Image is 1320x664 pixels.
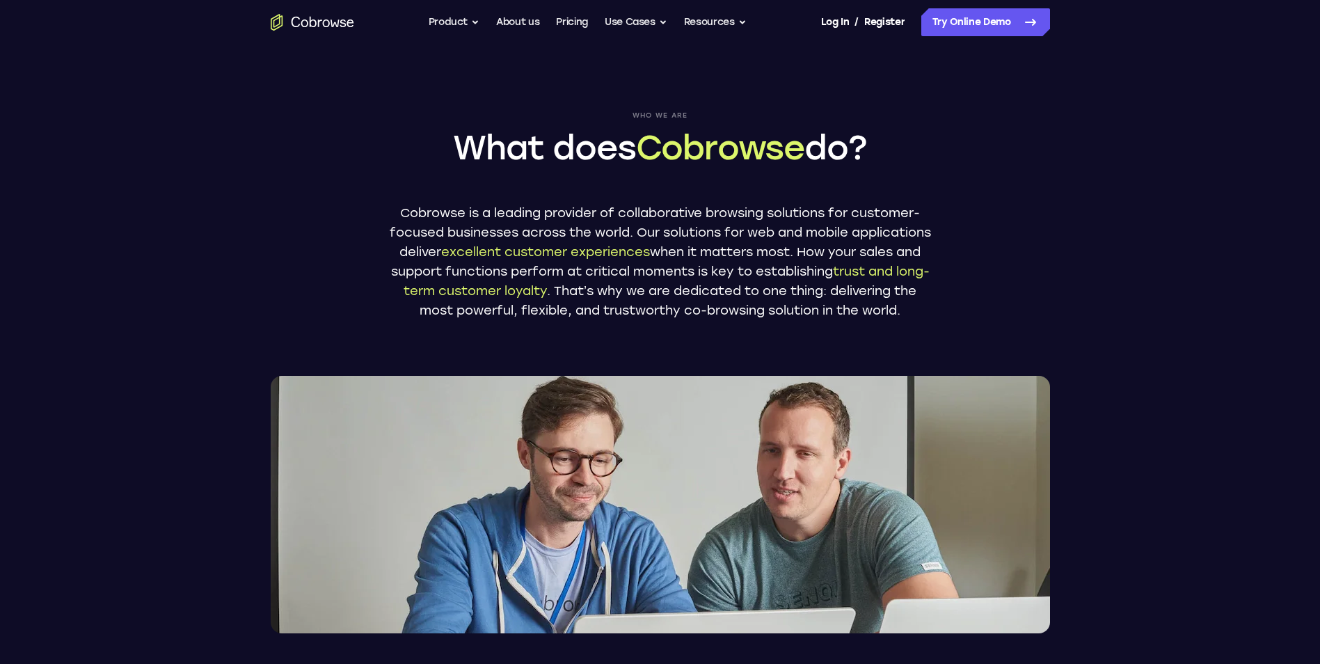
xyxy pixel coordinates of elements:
[389,111,932,120] span: Who we are
[496,8,539,36] a: About us
[636,127,804,168] span: Cobrowse
[821,8,849,36] a: Log In
[271,376,1050,633] img: Two Cobrowse software developers, João and Ross, working on their computers
[921,8,1050,36] a: Try Online Demo
[556,8,588,36] a: Pricing
[441,244,650,260] span: excellent customer experiences
[684,8,747,36] button: Resources
[864,8,905,36] a: Register
[271,14,354,31] a: Go to the home page
[389,203,932,320] p: Cobrowse is a leading provider of collaborative browsing solutions for customer-focused businesse...
[429,8,480,36] button: Product
[854,14,859,31] span: /
[605,8,667,36] button: Use Cases
[389,125,932,170] h1: What does do?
